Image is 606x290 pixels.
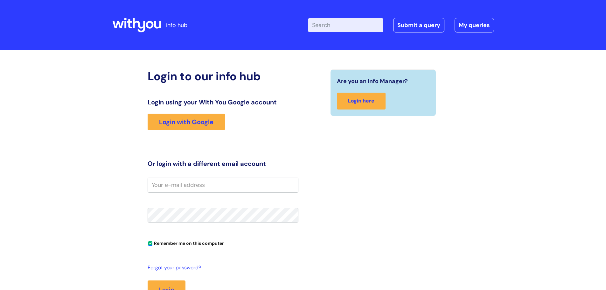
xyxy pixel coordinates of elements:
div: You can uncheck this option if you're logging in from a shared device [148,238,298,248]
input: Your e-mail address [148,178,298,192]
h3: Login using your With You Google account [148,98,298,106]
h2: Login to our info hub [148,69,298,83]
p: info hub [166,20,187,30]
a: Forgot your password? [148,263,295,272]
h3: Or login with a different email account [148,160,298,167]
input: Search [308,18,383,32]
input: Remember me on this computer [148,242,152,246]
a: My queries [455,18,494,32]
a: Submit a query [393,18,444,32]
span: Are you an Info Manager? [337,76,408,86]
label: Remember me on this computer [148,239,224,246]
a: Login with Google [148,114,225,130]
a: Login here [337,93,386,110]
